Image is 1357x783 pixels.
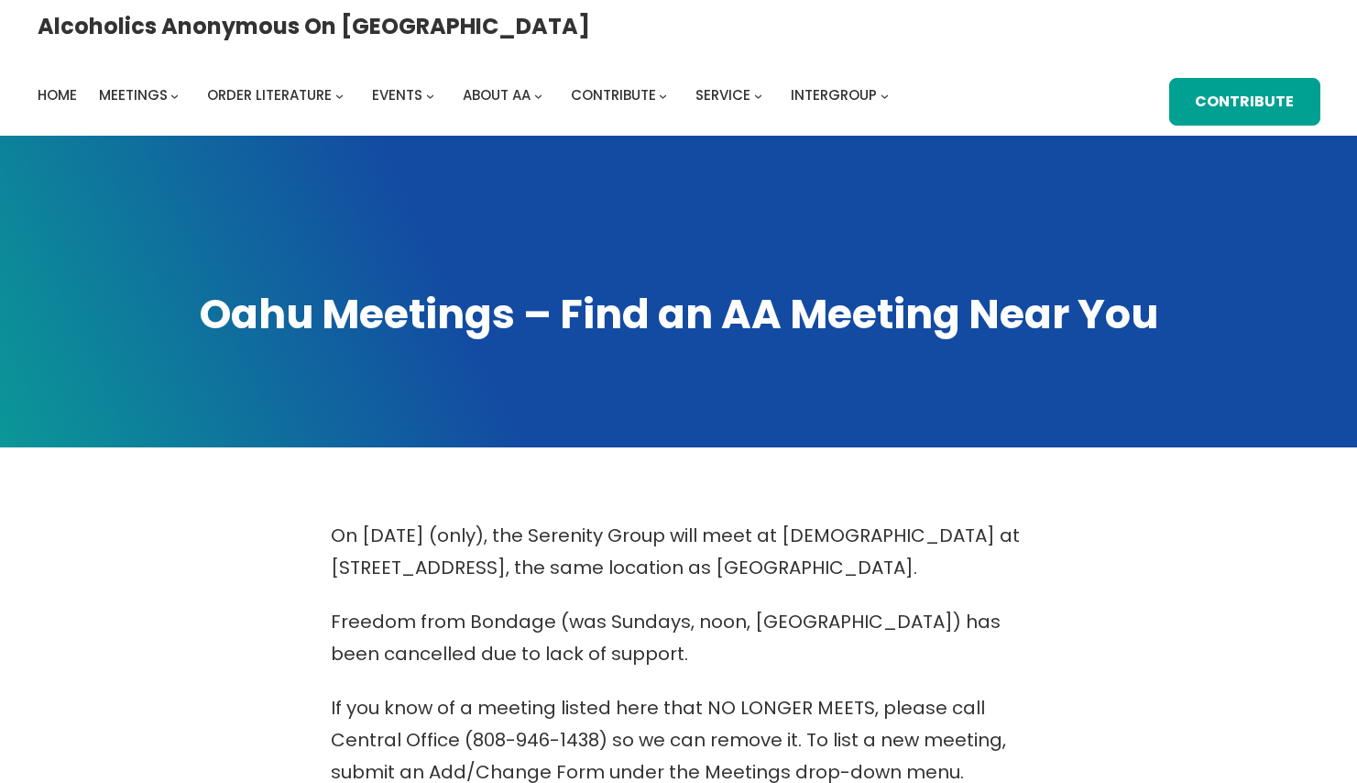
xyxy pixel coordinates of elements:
button: Order Literature submenu [335,91,344,99]
a: Home [38,83,77,108]
button: Events submenu [426,91,434,99]
a: Contribute [571,83,656,108]
span: Events [372,85,422,105]
button: About AA submenu [534,91,542,99]
a: Meetings [99,83,168,108]
button: Meetings submenu [170,91,179,99]
button: Service submenu [754,91,762,99]
span: Intergroup [791,85,877,105]
span: Meetings [99,85,168,105]
button: Contribute submenu [659,91,667,99]
h1: Oahu Meetings – Find an AA Meeting Near You [38,287,1320,342]
span: Home [38,85,77,105]
span: Order Literature [207,85,332,105]
p: Freedom from Bondage (was Sundays, noon, [GEOGRAPHIC_DATA]) has been cancelled due to lack of sup... [331,606,1027,670]
span: Service [695,85,750,105]
button: Intergroup submenu [881,91,889,99]
a: About AA [463,83,531,108]
a: Alcoholics Anonymous on [GEOGRAPHIC_DATA] [38,6,590,46]
span: Contribute [571,85,656,105]
p: On [DATE] (only), the Serenity Group will meet at [DEMOGRAPHIC_DATA] at [STREET_ADDRESS], the sam... [331,520,1027,584]
a: Intergroup [791,83,877,108]
a: Events [372,83,422,108]
span: About AA [463,85,531,105]
nav: Intergroup [38,83,895,108]
a: Service [695,83,750,108]
a: Contribute [1169,78,1320,126]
